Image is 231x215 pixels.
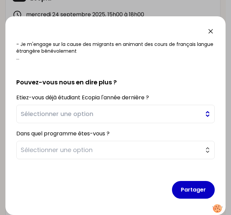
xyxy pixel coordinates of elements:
[21,145,201,155] span: Sélectionner une option
[16,67,215,87] h2: Pouvez-vous nous en dire plus ?
[16,94,149,101] label: Etiez-vous déjà étudiant Ecopia l'année dernière ?
[16,141,215,159] button: Sélectionner une option
[16,130,110,137] label: Dans quel programme êtes-vous ?
[172,181,215,199] button: Partager
[16,105,215,123] button: Sélectionner une option
[21,109,201,119] span: Sélectionner une option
